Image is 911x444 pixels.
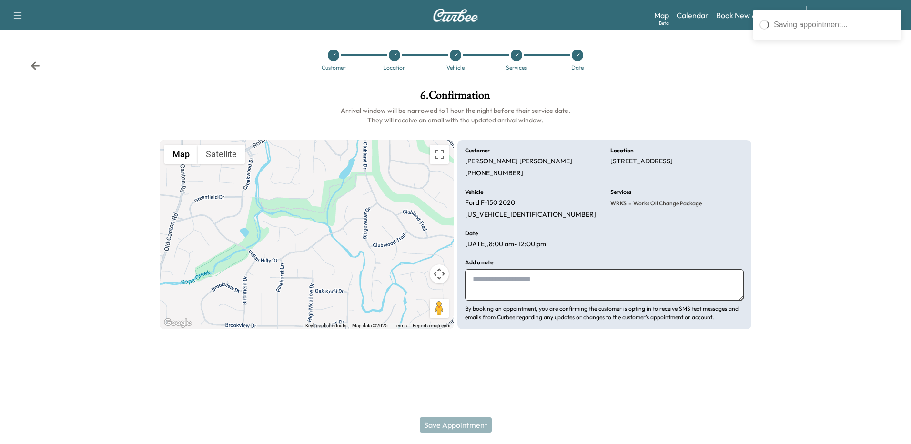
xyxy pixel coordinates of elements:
img: Google [162,317,193,329]
a: Book New Appointment [716,10,797,21]
p: [STREET_ADDRESS] [610,157,673,166]
span: WRKS [610,200,627,207]
img: Curbee Logo [433,9,478,22]
div: Date [571,65,584,71]
h6: Customer [465,148,490,153]
button: Drag Pegman onto the map to open Street View [430,299,449,318]
span: Works Oil Change Package [631,200,702,207]
h1: 6 . Confirmation [160,90,752,106]
span: Map data ©2025 [352,323,388,328]
a: Calendar [677,10,709,21]
h6: Vehicle [465,189,483,195]
p: [DATE] , 8:00 am - 12:00 pm [465,240,546,249]
a: MapBeta [654,10,669,21]
a: Open this area in Google Maps (opens a new window) [162,317,193,329]
div: Vehicle [446,65,465,71]
p: [US_VEHICLE_IDENTIFICATION_NUMBER] [465,211,596,219]
h6: Location [610,148,634,153]
button: Show satellite imagery [198,145,245,164]
div: Back [30,61,40,71]
span: - [627,199,631,208]
a: Terms (opens in new tab) [394,323,407,328]
button: Keyboard shortcuts [305,323,346,329]
h6: Date [465,231,478,236]
div: Customer [322,65,346,71]
h6: Services [610,189,631,195]
div: Services [506,65,527,71]
p: [PHONE_NUMBER] [465,169,523,178]
button: Map camera controls [430,264,449,283]
p: Ford F-150 2020 [465,199,515,207]
div: Location [383,65,406,71]
a: Report a map error [413,323,451,328]
p: By booking an appointment, you are confirming the customer is opting in to receive SMS text messa... [465,304,744,322]
h6: Add a note [465,260,493,265]
button: Show street map [164,145,198,164]
h6: Arrival window will be narrowed to 1 hour the night before their service date. They will receive ... [160,106,752,125]
button: Toggle fullscreen view [430,145,449,164]
div: Beta [659,20,669,27]
p: [PERSON_NAME] [PERSON_NAME] [465,157,572,166]
div: Saving appointment... [774,19,895,30]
